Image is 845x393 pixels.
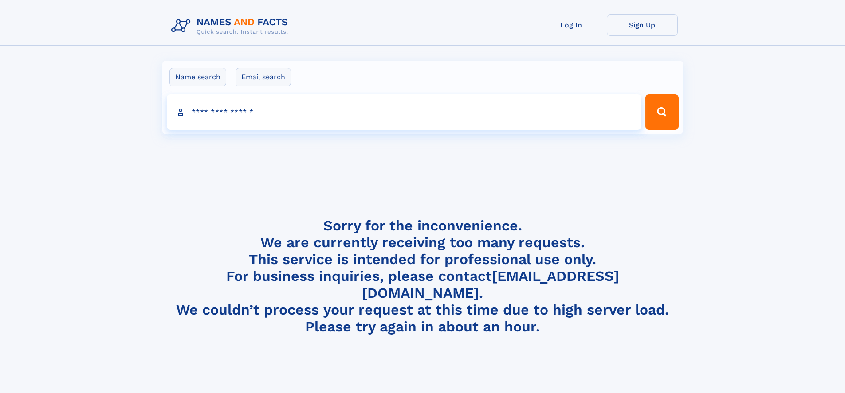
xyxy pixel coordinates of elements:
[645,94,678,130] button: Search Button
[236,68,291,86] label: Email search
[167,94,642,130] input: search input
[362,268,619,301] a: [EMAIL_ADDRESS][DOMAIN_NAME]
[607,14,678,36] a: Sign Up
[169,68,226,86] label: Name search
[168,217,678,335] h4: Sorry for the inconvenience. We are currently receiving too many requests. This service is intend...
[536,14,607,36] a: Log In
[168,14,295,38] img: Logo Names and Facts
